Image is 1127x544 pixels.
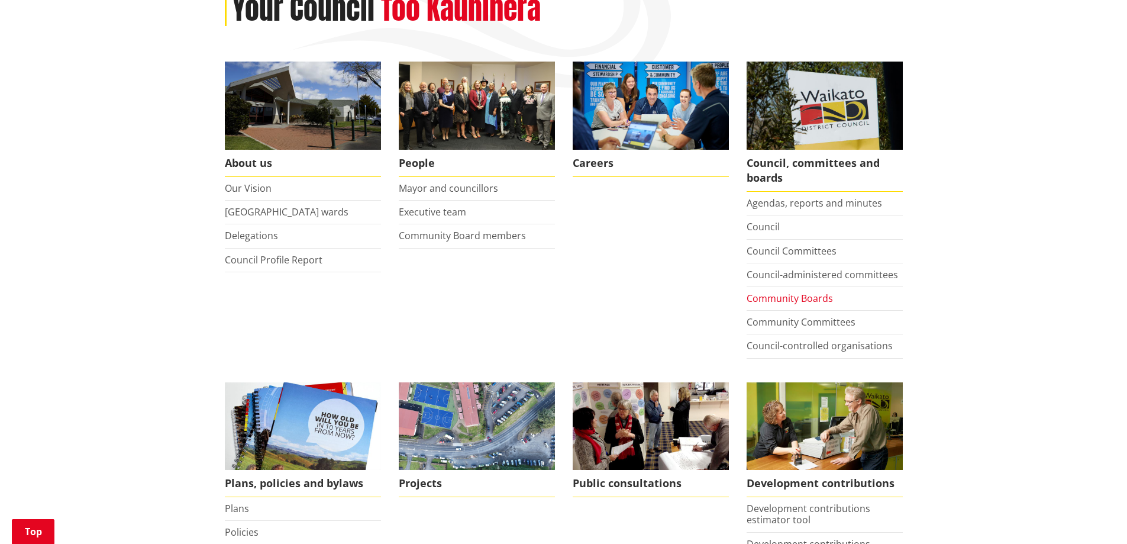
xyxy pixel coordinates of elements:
span: People [399,150,555,177]
a: Council Profile Report [225,253,322,266]
a: Council-controlled organisations [747,339,893,352]
a: Waikato-District-Council-sign Council, committees and boards [747,62,903,192]
img: public-consultations [573,382,729,471]
a: Our Vision [225,182,272,195]
span: Public consultations [573,470,729,497]
img: Office staff in meeting - Career page [573,62,729,150]
a: 2022 Council People [399,62,555,177]
span: Plans, policies and bylaws [225,470,381,497]
a: Delegations [225,229,278,242]
a: Community Board members [399,229,526,242]
a: [GEOGRAPHIC_DATA] wards [225,205,348,218]
a: Community Committees [747,316,855,329]
a: Agendas, reports and minutes [747,197,882,210]
img: WDC Building 0015 [225,62,381,150]
iframe: Messenger Launcher [1073,494,1115,537]
a: Council [747,220,780,233]
a: Community Boards [747,292,833,305]
a: Development contributions estimator tool [747,502,870,526]
a: Careers [573,62,729,177]
a: public-consultations Public consultations [573,382,729,498]
a: Policies [225,526,259,539]
img: 2022 Council [399,62,555,150]
a: FInd out more about fees and fines here Development contributions [747,382,903,498]
img: Long Term Plan [225,382,381,471]
span: Council, committees and boards [747,150,903,192]
a: Executive team [399,205,466,218]
a: Top [12,519,54,544]
span: Projects [399,470,555,497]
img: Fees [747,382,903,471]
span: Careers [573,150,729,177]
a: Council-administered committees [747,268,898,281]
img: DJI_0336 [399,382,555,471]
a: Council Committees [747,244,837,257]
a: Mayor and councillors [399,182,498,195]
a: Projects [399,382,555,498]
a: WDC Building 0015 About us [225,62,381,177]
span: About us [225,150,381,177]
img: Waikato-District-Council-sign [747,62,903,150]
span: Development contributions [747,470,903,497]
a: We produce a number of plans, policies and bylaws including the Long Term Plan Plans, policies an... [225,382,381,498]
a: Plans [225,502,249,515]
